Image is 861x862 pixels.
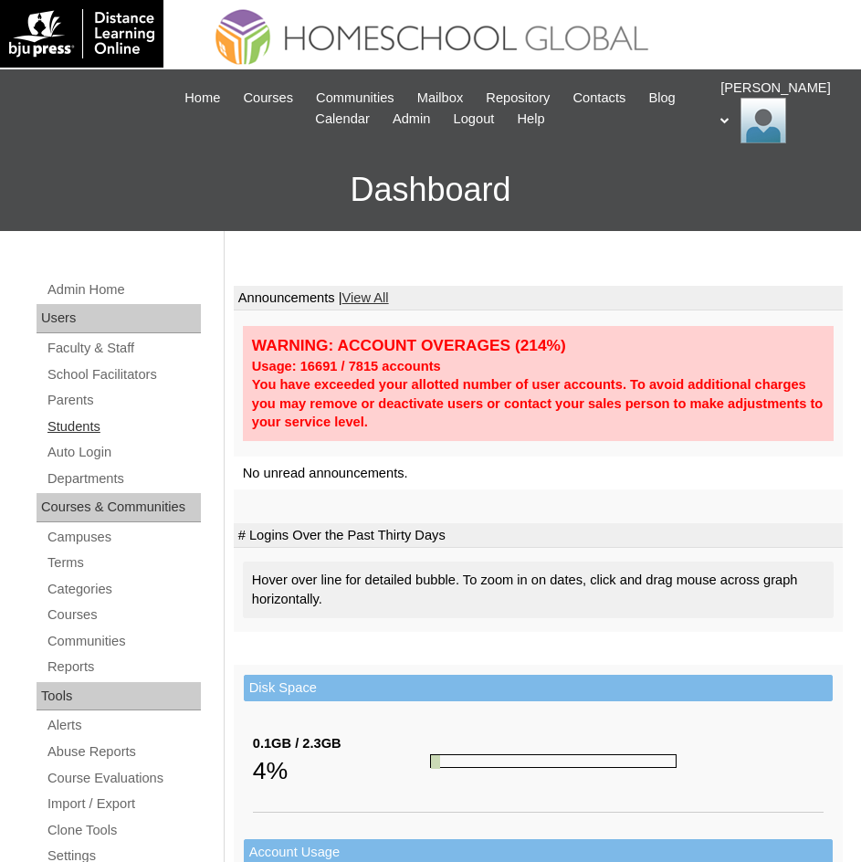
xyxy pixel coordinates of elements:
a: Terms [46,552,201,574]
a: Campuses [46,526,201,549]
a: School Facilitators [46,363,201,386]
strong: Usage: 16691 / 7815 accounts [252,359,441,373]
a: Home [175,88,229,109]
a: Parents [46,389,201,412]
div: Tools [37,682,201,711]
a: Blog [639,88,684,109]
a: Clone Tools [46,819,201,842]
div: 4% [253,752,430,789]
div: 0.1GB / 2.3GB [253,734,430,753]
div: You have exceeded your allotted number of user accounts. To avoid additional charges you may remo... [252,375,824,432]
a: Calendar [306,109,378,130]
div: Courses & Communities [37,493,201,522]
span: Courses [243,88,293,109]
a: Courses [234,88,302,109]
a: Logout [445,109,504,130]
a: View All [342,290,389,305]
span: Help [517,109,544,130]
h3: Dashboard [9,149,852,231]
td: Disk Space [244,675,833,701]
a: Communities [307,88,404,109]
td: # Logins Over the Past Thirty Days [234,523,843,549]
span: Home [184,88,220,109]
td: Announcements | [234,286,843,311]
a: Contacts [563,88,635,109]
div: Users [37,304,201,333]
a: Reports [46,656,201,678]
span: Communities [316,88,394,109]
a: Departments [46,468,201,490]
td: No unread announcements. [234,457,843,490]
span: Mailbox [417,88,464,109]
a: Alerts [46,714,201,737]
span: Blog [648,88,675,109]
div: [PERSON_NAME] [720,79,843,143]
a: Faculty & Staff [46,337,201,360]
img: Ariane Ebuen [740,98,786,143]
img: logo-white.png [9,9,154,58]
a: Admin [383,109,440,130]
a: Course Evaluations [46,767,201,790]
span: Repository [486,88,550,109]
a: Help [508,109,553,130]
span: Calendar [315,109,369,130]
a: Courses [46,604,201,626]
a: Import / Export [46,793,201,815]
a: Students [46,415,201,438]
a: Abuse Reports [46,741,201,763]
a: Admin Home [46,279,201,301]
a: Communities [46,630,201,653]
div: Hover over line for detailed bubble. To zoom in on dates, click and drag mouse across graph horiz... [243,562,834,617]
a: Auto Login [46,441,201,464]
a: Repository [477,88,559,109]
div: WARNING: ACCOUNT OVERAGES (214%) [252,335,824,356]
span: Admin [393,109,431,130]
span: Logout [454,109,495,130]
a: Mailbox [408,88,473,109]
a: Categories [46,578,201,601]
span: Contacts [572,88,625,109]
